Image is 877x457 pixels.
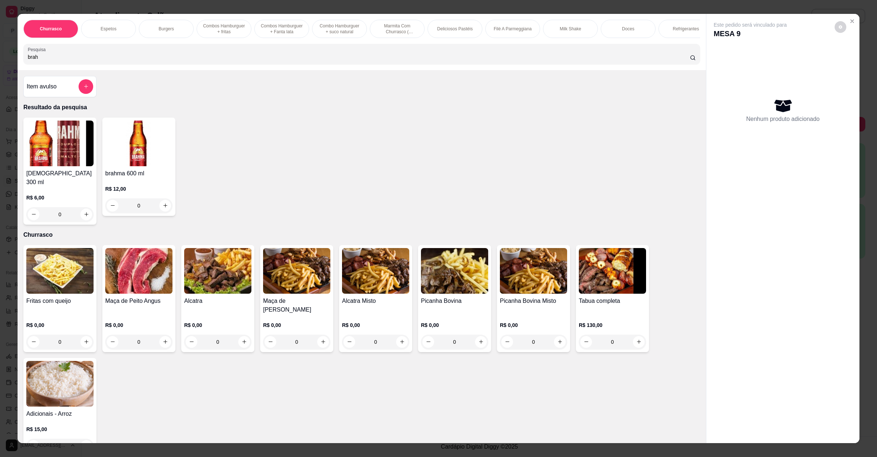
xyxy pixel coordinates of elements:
p: R$ 0,00 [105,321,172,329]
img: product-image [500,248,567,294]
p: R$ 0,00 [500,321,567,329]
h4: brahma 600 ml [105,169,172,178]
img: product-image [26,248,94,294]
button: Close [846,15,858,27]
h4: Maça de [PERSON_NAME] [263,297,330,314]
p: Milk Shake [560,26,581,32]
button: increase-product-quantity [80,440,92,452]
p: Filé A Parmeggiana [494,26,532,32]
label: Pesquisa [28,46,48,53]
p: Nenhum produto adicionado [746,115,820,123]
h4: Maça de Peito Angus [105,297,172,305]
img: product-image [105,121,172,166]
p: R$ 0,00 [184,321,251,329]
h4: Picanha Bovina Misto [500,297,567,305]
p: R$ 12,00 [105,185,172,193]
img: product-image [342,248,409,294]
p: Combos Hamburguer + fritas [203,23,245,35]
p: R$ 0,00 [421,321,488,329]
p: Doces [622,26,634,32]
h4: Picanha Bovina [421,297,488,305]
p: Combos Hamburguer + Fanta lata [261,23,303,35]
p: Combo Hamburguer + suco natural [318,23,361,35]
img: product-image [26,121,94,166]
p: Este pedido será vinculado para [714,21,787,28]
p: R$ 6,00 [26,194,94,201]
p: Churrasco [23,231,700,239]
h4: Fritas com queijo [26,297,94,305]
button: decrease-product-quantity [28,209,39,220]
h4: Alcatra [184,297,251,305]
h4: [DEMOGRAPHIC_DATA] 300 ml [26,169,94,187]
p: R$ 0,00 [26,321,94,329]
p: Burgers [159,26,174,32]
button: add-separate-item [79,79,93,94]
button: increase-product-quantity [159,200,171,212]
img: product-image [184,248,251,294]
img: product-image [263,248,330,294]
button: decrease-product-quantity [107,200,118,212]
p: Resultado da pesquisa [23,103,700,112]
img: product-image [105,248,172,294]
input: Pesquisa [28,53,690,61]
p: Churrasco [40,26,62,32]
button: decrease-product-quantity [28,440,39,452]
h4: Alcatra Misto [342,297,409,305]
h4: Adicionais - Arroz [26,410,94,418]
p: R$ 130,00 [579,321,646,329]
p: R$ 0,00 [263,321,330,329]
img: product-image [421,248,488,294]
p: R$ 15,00 [26,426,94,433]
p: R$ 0,00 [342,321,409,329]
button: decrease-product-quantity [835,21,846,33]
img: product-image [26,361,94,407]
p: MESA 9 [714,28,787,39]
h4: Item avulso [27,82,57,91]
img: product-image [579,248,646,294]
button: increase-product-quantity [80,209,92,220]
p: Refrigerantes [673,26,699,32]
p: Espetos [100,26,116,32]
h4: Tabua completa [579,297,646,305]
p: Marmita Com Churrasco ( Novidade ) [376,23,418,35]
p: Deliciosos Pastéis [437,26,472,32]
